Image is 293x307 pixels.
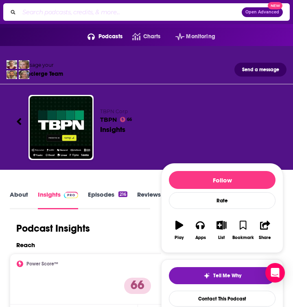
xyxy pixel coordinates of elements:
img: Jules Profile [19,60,29,69]
a: Contact This Podcast [169,291,276,307]
span: New [268,2,282,10]
a: Episodes216 [88,191,127,209]
button: open menu [78,30,122,43]
div: Apps [195,235,206,240]
h2: Power Score™ [26,261,58,267]
h1: Podcast Insights [16,222,90,235]
div: Insights [100,125,125,134]
button: Follow [169,171,276,189]
div: Concierge Team [20,70,63,77]
a: InsightsPodchaser Pro [38,191,78,209]
span: TBPN Corp [100,108,128,114]
button: List [211,215,232,245]
button: Send a message [234,63,286,77]
h2: Reach [16,241,35,249]
img: TBPN [30,96,92,159]
div: Rate [169,192,276,209]
button: Bookmark [232,215,254,245]
div: List [218,235,225,240]
span: Tell Me Why [213,272,241,279]
span: Monitoring [186,31,215,42]
a: About [10,191,28,209]
button: Apps [190,215,211,245]
button: tell me why sparkleTell Me Why [169,267,276,284]
div: Play [175,235,184,240]
img: Barbara Profile [19,70,29,79]
button: Share [254,215,276,245]
h2: TBPN [100,108,277,123]
button: Open AdvancedNew [242,7,283,17]
div: Message your [20,62,63,68]
div: Share [259,235,271,240]
img: Jon Profile [7,70,17,79]
p: 66 [124,278,151,294]
div: Search podcasts, credits, & more... [3,3,290,21]
button: open menu [166,30,215,43]
span: 66 [127,118,132,121]
img: tell me why sparkle [203,272,210,279]
button: Play [169,215,190,245]
img: Podchaser Pro [64,192,78,198]
a: Charts [122,30,160,43]
span: Podcasts [98,31,122,42]
span: Charts [143,31,161,42]
div: 216 [118,191,127,197]
div: Bookmark [232,235,254,240]
input: Search podcasts, credits, & more... [19,6,242,19]
span: Open Advanced [245,10,279,14]
img: Sydney Profile [7,60,17,69]
div: Open Intercom Messenger [265,263,285,283]
a: Reviews [137,191,161,209]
